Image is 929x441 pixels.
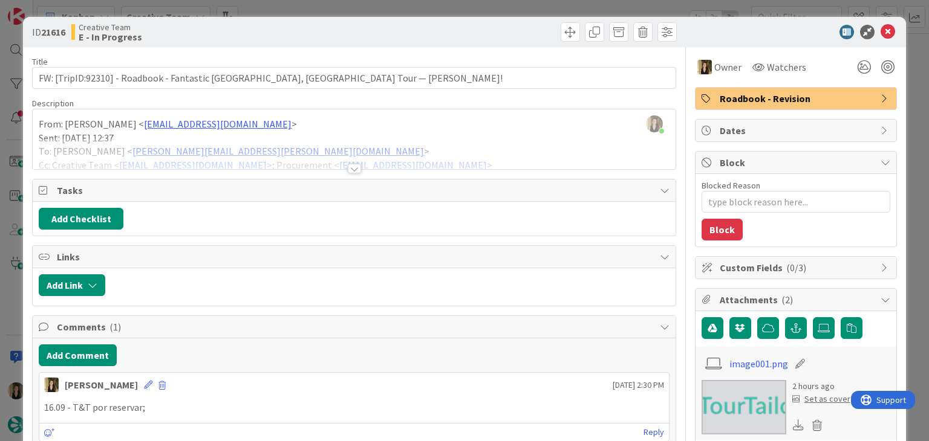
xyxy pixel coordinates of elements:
div: Set as cover [792,393,850,405]
p: 16.09 - T&T por reservar; [44,401,663,414]
a: [EMAIL_ADDRESS][DOMAIN_NAME] [144,118,292,130]
p: Sent: [DATE] 12:37 [39,131,669,145]
span: [DATE] 2:30 PM [613,379,664,391]
button: Add Comment [39,344,117,366]
label: Title [32,56,48,67]
span: Description [32,98,74,109]
div: 2 hours ago [792,380,850,393]
span: Roadbook - Revision [720,91,875,106]
div: [PERSON_NAME] [65,378,138,392]
img: SP [697,60,712,74]
input: type card name here... [32,67,676,89]
img: C71RdmBlZ3pIy3ZfdYSH8iJ9DzqQwlfe.jpg [646,115,663,132]
button: Add Link [39,274,105,296]
span: Custom Fields [720,260,875,275]
span: ( 0/3 ) [786,262,806,274]
span: Dates [720,123,875,138]
span: Comments [57,320,653,334]
b: E - In Progress [79,32,142,42]
span: ID [32,25,65,39]
span: Attachments [720,292,875,307]
b: 21616 [41,26,65,38]
span: Tasks [57,183,653,198]
span: ( 2 ) [781,294,793,306]
label: Blocked Reason [702,180,760,191]
button: Block [702,219,743,240]
span: Owner [714,60,742,74]
a: image001.png [729,356,788,371]
p: From: [PERSON_NAME] < > [39,117,669,131]
span: ( 1 ) [109,321,121,333]
button: Add Checklist [39,208,123,230]
div: Download [792,417,806,433]
span: Block [720,155,875,170]
a: Reply [644,425,664,440]
img: SP [44,378,59,392]
span: Creative Team [79,22,142,32]
span: Support [25,2,55,16]
span: Watchers [767,60,806,74]
span: Links [57,249,653,264]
